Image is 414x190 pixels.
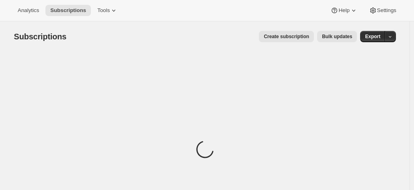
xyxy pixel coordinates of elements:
button: Analytics [13,5,44,16]
span: Create subscription [264,33,309,40]
button: Help [326,5,362,16]
button: Settings [364,5,401,16]
span: Export [365,33,380,40]
span: Bulk updates [322,33,352,40]
span: Analytics [18,7,39,14]
button: Subscriptions [45,5,91,16]
span: Tools [97,7,110,14]
button: Export [360,31,385,42]
button: Bulk updates [317,31,357,42]
button: Create subscription [259,31,314,42]
span: Subscriptions [50,7,86,14]
span: Settings [377,7,396,14]
button: Tools [92,5,123,16]
span: Subscriptions [14,32,67,41]
span: Help [338,7,349,14]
